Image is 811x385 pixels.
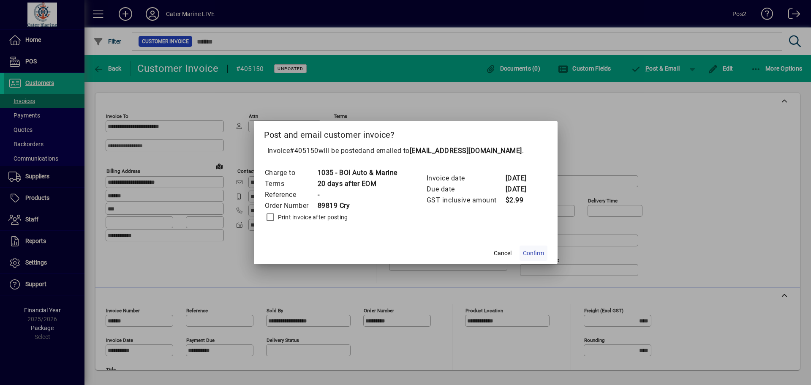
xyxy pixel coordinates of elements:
span: Confirm [523,249,544,258]
p: Invoice will be posted . [264,146,547,156]
td: 1035 - BOI Auto & Marine [317,167,397,178]
span: and emailed to [362,147,522,155]
td: GST inclusive amount [426,195,505,206]
td: Invoice date [426,173,505,184]
td: - [317,189,397,200]
h2: Post and email customer invoice? [254,121,558,145]
td: Terms [264,178,317,189]
td: $2.99 [505,195,539,206]
span: Cancel [494,249,512,258]
td: [DATE] [505,173,539,184]
span: #405150 [290,147,318,155]
td: 89819 Cry [317,200,397,211]
td: Charge to [264,167,317,178]
td: Due date [426,184,505,195]
label: Print invoice after posting [276,213,348,221]
button: Confirm [520,246,547,261]
td: Order Number [264,200,317,211]
td: 20 days after EOM [317,178,397,189]
b: [EMAIL_ADDRESS][DOMAIN_NAME] [410,147,522,155]
td: [DATE] [505,184,539,195]
td: Reference [264,189,317,200]
button: Cancel [489,246,516,261]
